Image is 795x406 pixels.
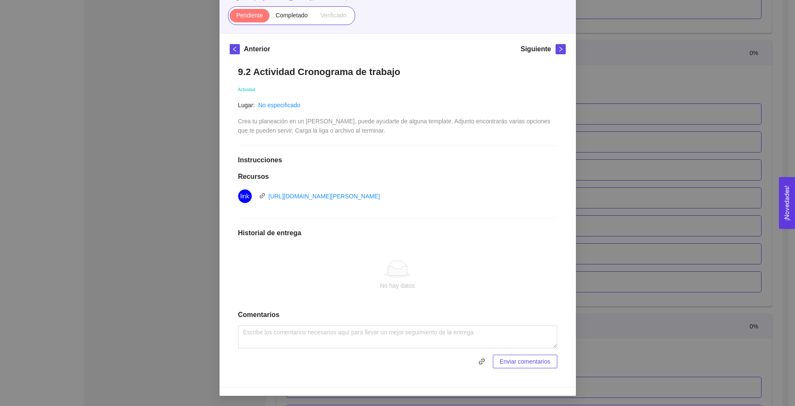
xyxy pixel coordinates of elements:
[475,355,489,368] button: link
[556,44,566,54] button: right
[500,357,550,366] span: Enviar comentarios
[236,12,263,19] span: Pendiente
[556,46,565,52] span: right
[238,229,557,237] h1: Historial de entrega
[779,177,795,229] button: Open Feedback Widget
[520,44,551,54] h5: Siguiente
[238,172,557,181] h1: Recursos
[244,44,270,54] h5: Anterior
[320,12,346,19] span: Verificado
[245,281,550,290] div: No hay datos
[259,193,265,199] span: link
[230,46,239,52] span: left
[238,100,255,110] article: Lugar:
[230,44,240,54] button: left
[238,118,552,134] span: Crea tu planeación en un [PERSON_NAME], puede ayudarte de alguna template. Adjunto encontrarás va...
[238,87,256,92] span: Actividad
[493,355,557,368] button: Enviar comentarios
[238,311,557,319] h1: Comentarios
[240,189,249,203] span: link
[238,66,557,78] h1: 9.2 Actividad Cronograma de trabajo
[269,193,380,200] a: [URL][DOMAIN_NAME][PERSON_NAME]
[276,12,308,19] span: Completado
[238,156,557,164] h1: Instrucciones
[475,358,488,365] span: link
[258,102,300,108] a: No especificado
